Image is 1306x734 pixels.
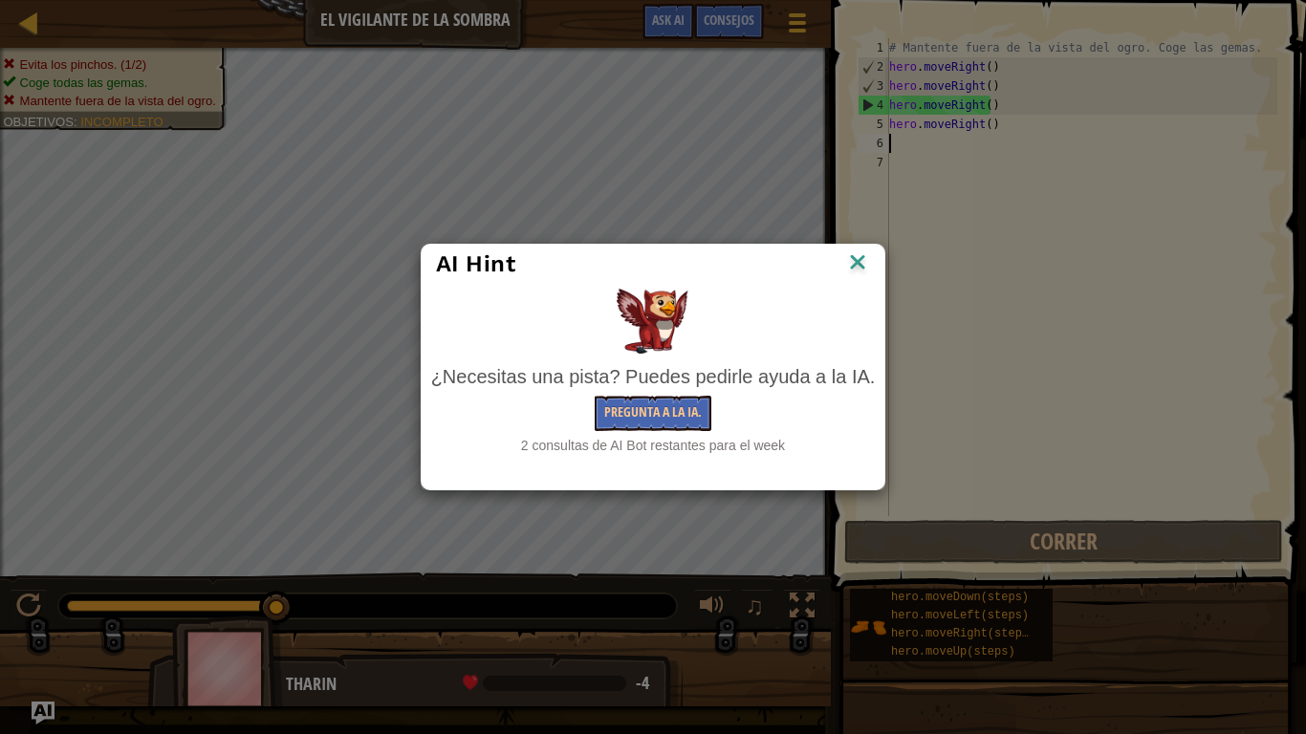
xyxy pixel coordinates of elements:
button: Pregunta a la IA. [595,396,711,431]
span: AI Hint [436,250,516,277]
img: AI Hint Animal [617,289,688,354]
div: ¿Necesitas una pista? Puedes pedirle ayuda a la IA. [431,363,876,391]
div: 2 consultas de AI Bot restantes para el week [431,436,876,455]
img: IconClose.svg [845,249,870,278]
